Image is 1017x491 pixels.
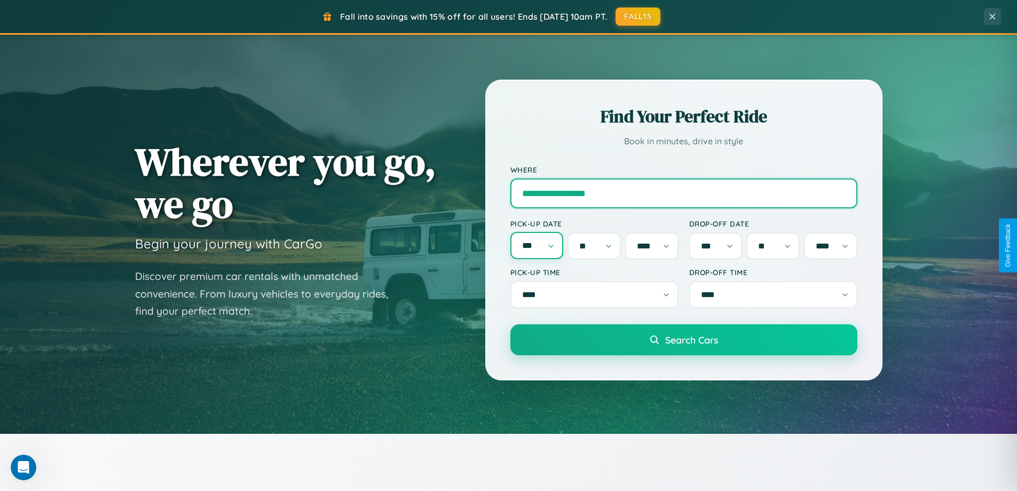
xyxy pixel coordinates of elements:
[510,324,857,355] button: Search Cars
[616,7,660,26] button: FALL15
[135,236,322,252] h3: Begin your journey with CarGo
[1004,224,1012,267] div: Give Feedback
[665,334,718,346] span: Search Cars
[689,219,857,228] label: Drop-off Date
[689,268,857,277] label: Drop-off Time
[340,11,608,22] span: Fall into savings with 15% off for all users! Ends [DATE] 10am PT.
[510,105,857,128] h2: Find Your Perfect Ride
[11,455,36,480] iframe: Intercom live chat
[135,268,402,320] p: Discover premium car rentals with unmatched convenience. From luxury vehicles to everyday rides, ...
[135,141,436,225] h1: Wherever you go, we go
[510,268,679,277] label: Pick-up Time
[510,165,857,174] label: Where
[510,219,679,228] label: Pick-up Date
[510,134,857,149] p: Book in minutes, drive in style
